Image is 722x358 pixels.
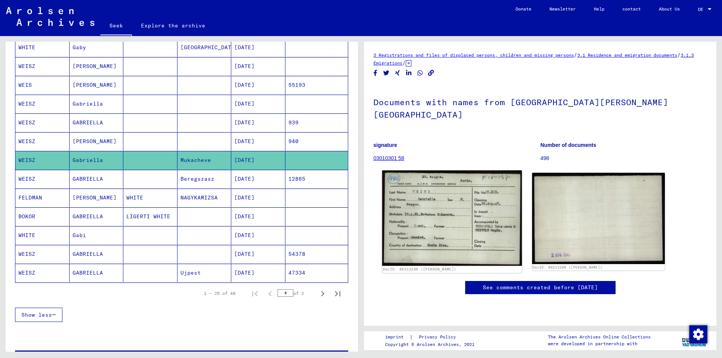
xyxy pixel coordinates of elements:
[234,44,255,51] font: [DATE]
[234,251,255,257] font: [DATE]
[373,97,668,120] font: Documents with names from [GEOGRAPHIC_DATA][PERSON_NAME][GEOGRAPHIC_DATA]
[288,269,305,276] font: 47334
[577,52,677,58] a: 3.1 Residence and emigration documents
[416,68,424,78] button: Share on WhatsApp
[516,6,531,12] font: Donate
[234,175,255,182] font: [DATE]
[73,232,86,239] font: Gabi
[382,68,390,78] button: Share on Twitter
[73,251,103,257] font: GABRIELLA
[18,157,35,163] font: WEISZ
[288,82,305,88] font: 55193
[373,142,397,148] font: signature
[18,213,35,220] font: BOKOR
[73,100,103,107] font: Gabriella
[402,59,406,66] font: /
[141,22,205,29] font: Explore the archive
[180,157,211,163] font: Mukacheve
[677,51,681,58] font: /
[73,194,117,201] font: [PERSON_NAME]
[18,269,35,276] font: WEISZ
[483,284,598,292] a: See comments created before [DATE]
[18,232,35,239] font: WHITE
[385,333,410,341] a: imprint
[373,52,574,58] a: 3 Registrations and files of displaced persons, children and missing persons
[234,269,255,276] font: [DATE]
[18,194,42,201] font: FELDMAN
[234,232,255,239] font: [DATE]
[180,194,218,201] font: NAGYKAMIZSA
[73,157,103,163] font: Gabriella
[18,63,35,69] font: WEISZ
[73,63,117,69] font: [PERSON_NAME]
[532,173,665,264] img: 002.jpg
[385,341,475,347] font: Copyright © Arolsen Archives, 2021
[18,44,35,51] font: WHITE
[234,63,255,69] font: [DATE]
[132,17,214,35] a: Explore the archive
[680,331,708,350] img: yv_logo.png
[540,142,596,148] font: Number of documents
[109,22,123,29] font: Seek
[180,44,238,51] font: [GEOGRAPHIC_DATA]
[532,265,602,269] font: DocID: 80213280 ([PERSON_NAME])
[15,308,62,322] button: Show less
[18,138,35,145] font: WEISZ
[180,175,214,182] font: Beregszasz
[659,6,680,12] font: About Us
[262,286,278,301] button: Previous page
[385,334,403,340] font: imprint
[100,17,132,36] a: Seek
[548,334,651,340] font: The Arolsen Archives Online Collections
[382,171,522,266] img: 001.jpg
[293,290,304,296] font: of 2
[18,82,32,88] font: WEIS
[6,7,94,26] img: Arolsen_neg.svg
[21,311,52,318] font: Show less
[483,284,598,291] font: See comments created before [DATE]
[419,334,456,340] font: Privacy Policy
[689,325,707,343] div: Change consent
[383,267,456,272] font: DocID: 80213280 ([PERSON_NAME])
[288,251,305,257] font: 54378
[180,269,201,276] font: Ujpest
[405,68,413,78] button: Share on LinkedIn
[288,119,299,126] font: 939
[427,68,435,78] button: Copy link
[126,194,143,201] font: WHITE
[204,290,235,296] font: 1 – 25 of 48
[73,44,86,51] font: Gaby
[73,119,103,126] font: GABRIELLA
[234,82,255,88] font: [DATE]
[126,213,170,220] font: LIGERTI WHITE
[622,6,641,12] font: contact
[73,269,103,276] font: GABRIELLA
[247,286,262,301] button: First page
[73,138,117,145] font: [PERSON_NAME]
[372,68,379,78] button: Share on Facebook
[288,175,305,182] font: 12865
[410,334,413,340] font: |
[288,138,299,145] font: 940
[698,6,703,12] font: DE
[548,341,637,346] font: were developed in partnership with
[594,6,604,12] font: Help
[73,175,103,182] font: GABRIELLA
[373,155,404,161] a: 03010301 58
[234,138,255,145] font: [DATE]
[18,175,35,182] font: WEISZ
[234,100,255,107] font: [DATE]
[234,213,255,220] font: [DATE]
[234,157,255,163] font: [DATE]
[234,194,255,201] font: [DATE]
[73,82,117,88] font: [PERSON_NAME]
[574,51,577,58] font: /
[549,6,576,12] font: Newsletter
[234,119,255,126] font: [DATE]
[394,68,402,78] button: Share on Xing
[73,213,103,220] font: GABRIELLA
[315,286,330,301] button: Next page
[413,333,465,341] a: Privacy Policy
